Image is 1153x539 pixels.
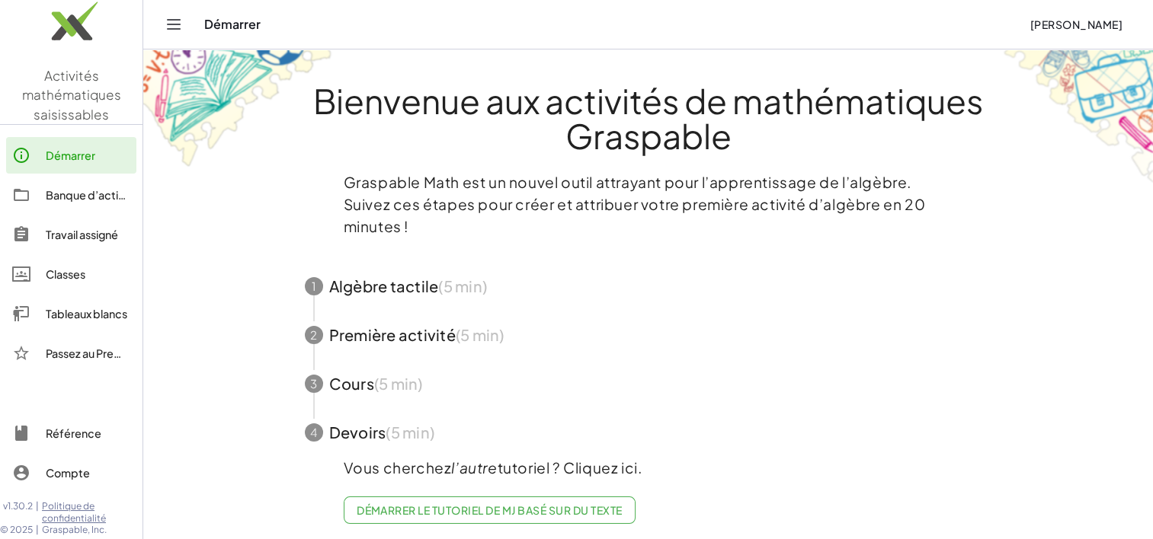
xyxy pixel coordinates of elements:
a: Compte [6,454,136,491]
button: Basculer la navigation [162,12,186,37]
div: Passez au Premium ! [46,344,130,362]
font: 4 [310,425,317,439]
div: Compte [46,464,130,482]
span: Activités mathématiques saisissables [22,67,121,123]
a: Classes [6,256,136,292]
span: v1.30.2 [3,500,33,524]
div: Travail assigné [46,225,130,244]
a: Tableaux blancs [6,295,136,332]
font: Démarrer le tutoriel de MJ basé sur du texte [357,503,623,517]
img: get-started-bg-ul-Ceg4j33I.png [143,48,334,169]
font: [PERSON_NAME] [1030,18,1123,31]
button: 3Cours(5 min) [287,359,1010,408]
div: Démarrer [46,146,130,164]
div: Classes [46,265,130,283]
a: Démarrer le tutoriel de MJ basé sur du texte [344,496,636,524]
button: [PERSON_NAME] [1017,11,1135,38]
a: Référence [6,415,136,451]
div: Tableaux blancs [46,305,130,323]
button: 1Algèbre tactile(5 min) [287,262,1010,311]
h1: Bienvenue aux activités de mathématiques Graspable [277,83,1020,153]
div: Référence [46,424,130,442]
span: | [36,500,39,524]
a: Travail assigné [6,216,136,253]
span: Graspable, Inc. [42,524,143,536]
p: Graspable Math est un nouvel outil attrayant pour l’apprentissage de l’algèbre. Suivez ces étapes... [344,171,953,237]
font: 2 [310,327,317,342]
p: Vous cherchez tutoriel ? Cliquez ici. [344,457,953,479]
a: Démarrer [6,137,136,174]
font: 3 [310,376,317,391]
a: Politique de confidentialité [42,500,143,524]
a: Banque d’activités [6,177,136,213]
em: l’autre [451,458,497,477]
button: 4Devoirs(5 min) [287,408,1010,457]
div: Banque d’activités [46,186,130,204]
button: 2Première activité(5 min) [287,311,1010,359]
span: | [36,524,39,536]
font: 1 [312,279,316,293]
